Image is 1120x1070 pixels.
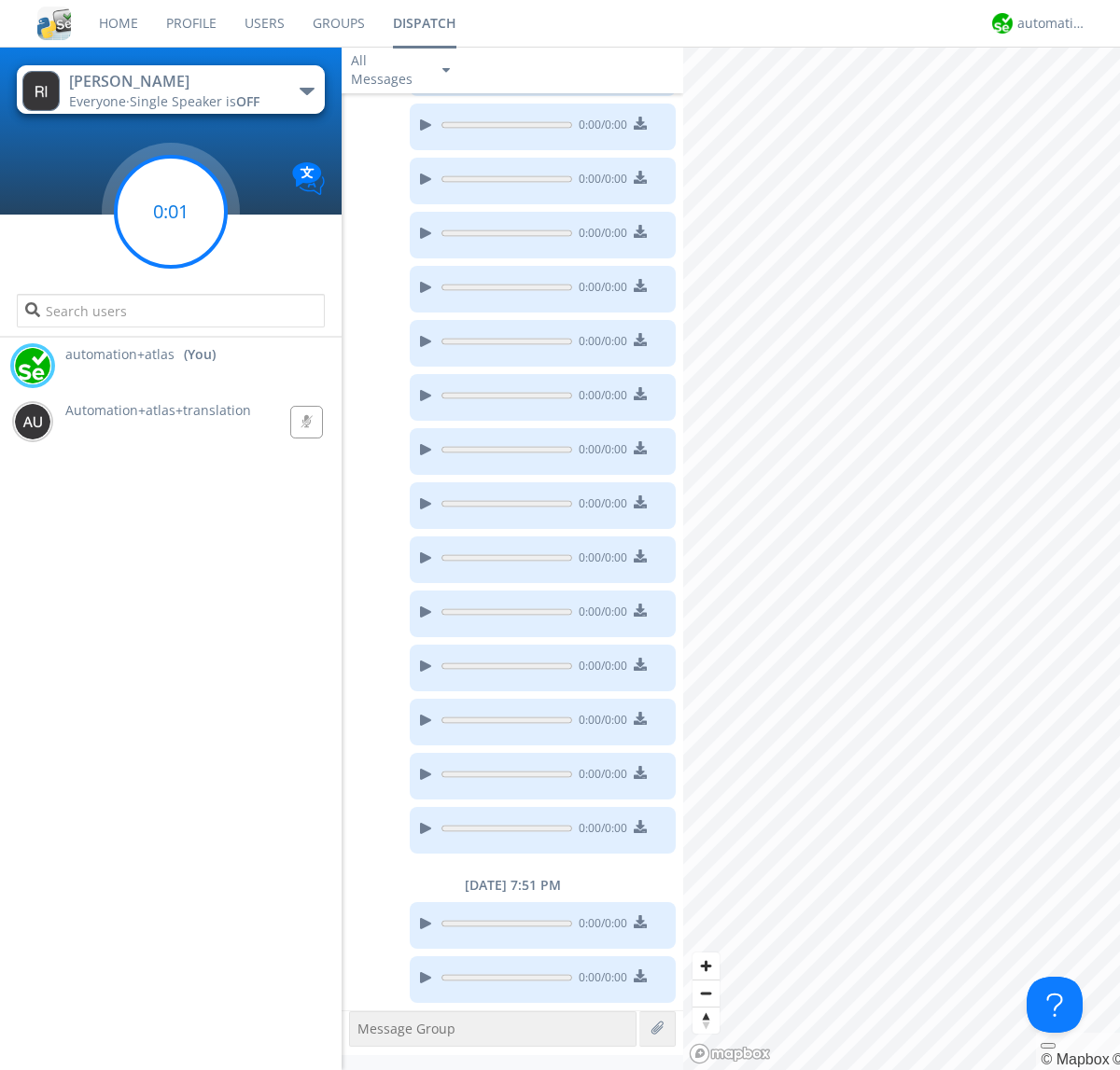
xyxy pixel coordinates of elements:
[634,820,647,833] img: download media button
[572,279,627,299] span: 0:00 / 0:00
[572,915,627,936] span: 0:00 / 0:00
[65,401,251,419] span: Automation+atlas+translation
[342,876,683,895] div: [DATE] 7:51 PM
[572,225,627,245] span: 0:00 / 0:00
[693,980,720,1007] button: Zoom out
[442,68,450,73] img: caret-down-sm.svg
[634,495,647,508] img: download media button
[572,658,627,678] span: 0:00 / 0:00
[572,766,627,786] span: 0:00 / 0:00
[65,345,175,364] span: automation+atlas
[634,279,647,292] img: download media button
[689,1043,771,1064] a: Mapbox logo
[236,92,259,110] span: OFF
[634,969,647,982] img: download media button
[634,171,647,184] img: download media button
[572,820,627,841] span: 0:00 / 0:00
[37,7,71,40] img: cddb5a64eb264b2086981ab96f4c1ba7
[572,333,627,354] span: 0:00 / 0:00
[634,387,647,400] img: download media button
[572,171,627,191] span: 0:00 / 0:00
[1017,14,1087,33] div: automation+atlas
[1041,1051,1109,1067] a: Mapbox
[992,13,1013,34] img: d2d01cd9b4174d08988066c6d424eccd
[130,92,259,110] span: Single Speaker is
[572,441,627,462] span: 0:00 / 0:00
[572,969,627,990] span: 0:00 / 0:00
[634,549,647,563] img: download media button
[351,51,426,89] div: All Messages
[17,294,324,327] input: Search users
[17,65,324,114] button: [PERSON_NAME]Everyone·Single Speaker isOFF
[634,604,647,617] img: download media button
[634,117,647,130] img: download media button
[634,333,647,346] img: download media button
[14,403,51,440] img: 373638.png
[693,1007,720,1034] button: Reset bearing to north
[572,549,627,570] span: 0:00 / 0:00
[572,495,627,516] span: 0:00 / 0:00
[184,345,216,364] div: (You)
[572,604,627,624] span: 0:00 / 0:00
[693,980,720,1007] span: Zoom out
[22,71,60,111] img: 373638.png
[693,952,720,980] button: Zoom in
[572,387,627,408] span: 0:00 / 0:00
[69,71,279,92] div: [PERSON_NAME]
[572,117,627,137] span: 0:00 / 0:00
[292,162,325,195] img: Translation enabled
[1041,1043,1056,1049] button: Toggle attribution
[572,712,627,732] span: 0:00 / 0:00
[1027,977,1083,1033] iframe: Toggle Customer Support
[634,225,647,238] img: download media button
[634,915,647,928] img: download media button
[634,712,647,725] img: download media button
[634,441,647,454] img: download media button
[634,658,647,671] img: download media button
[634,766,647,779] img: download media button
[14,347,51,384] img: d2d01cd9b4174d08988066c6d424eccd
[69,92,279,111] div: Everyone ·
